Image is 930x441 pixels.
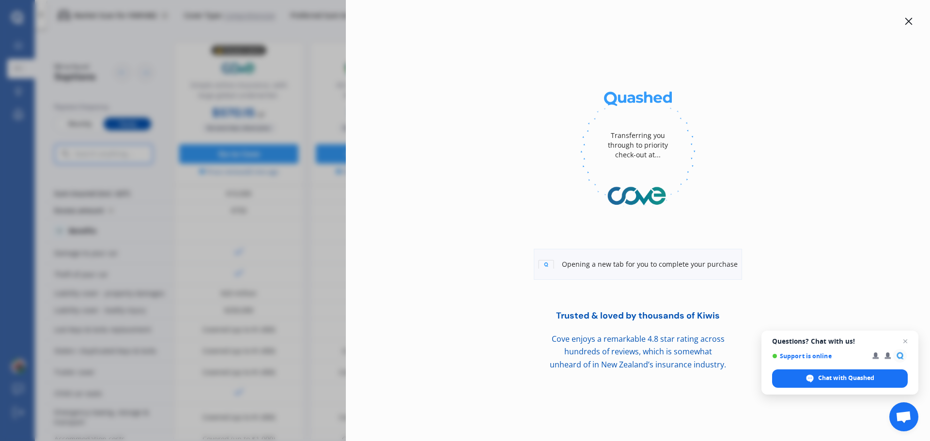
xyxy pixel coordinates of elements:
span: Questions? Chat with us! [772,337,908,345]
span: Support is online [772,352,866,360]
span: Close chat [899,335,911,347]
div: Cove enjoys a remarkable 4.8 star rating across hundreds of reviews, which is somewhat unheard of... [531,333,744,371]
div: Chat with Quashed [772,369,908,388]
div: Opening a new tab for you to complete your purchase [534,249,742,280]
img: Cove.webp [580,174,696,218]
span: Chat with Quashed [818,374,874,382]
div: Open chat [889,402,918,431]
div: Transferring you through to priority check-out at... [599,116,677,174]
div: Trusted & loved by thousands of Kiwis [531,311,744,321]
